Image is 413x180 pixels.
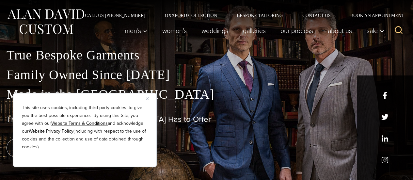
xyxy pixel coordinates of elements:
a: About Us [321,24,359,37]
a: book an appointment [7,139,98,157]
a: Oxxford Collection [155,13,227,18]
a: Call Us [PHONE_NUMBER] [75,13,155,18]
h1: The Best Custom Suits [GEOGRAPHIC_DATA] Has to Offer [7,115,406,124]
a: weddings [194,24,236,37]
a: Website Terms & Conditions [51,120,108,127]
button: Close [146,95,154,103]
a: Our Process [273,24,321,37]
a: Website Privacy Policy [29,128,73,135]
p: True Bespoke Garments Family Owned Since [DATE] Made in the [GEOGRAPHIC_DATA] [7,45,406,104]
span: Men’s [125,27,148,34]
img: Alan David Custom [7,7,85,36]
p: This site uses cookies, including third party cookies, to give you the best possible experience. ... [22,104,148,151]
button: View Search Form [391,23,406,39]
a: Book an Appointment [341,13,406,18]
a: Women’s [155,24,194,37]
span: Sale [367,27,384,34]
a: Contact Us [293,13,341,18]
a: Bespoke Tailoring [227,13,293,18]
a: Galleries [236,24,273,37]
nav: Secondary Navigation [75,13,406,18]
img: Close [146,97,149,100]
nav: Primary Navigation [118,24,388,37]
